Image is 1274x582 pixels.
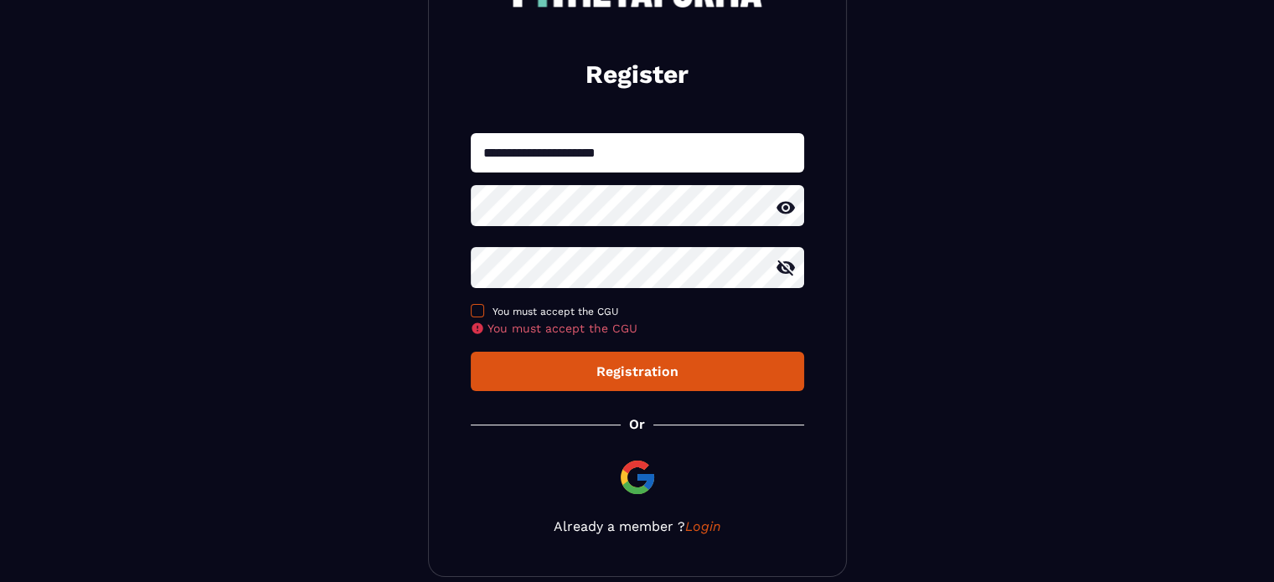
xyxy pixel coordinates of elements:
[487,322,637,335] span: You must accept the CGU
[491,58,784,91] h2: Register
[471,352,804,391] button: Registration
[685,518,721,534] a: Login
[471,518,804,534] p: Already a member ?
[617,457,658,497] img: google
[629,416,645,432] p: Or
[484,363,791,379] div: Registration
[493,306,619,317] span: You must accept the CGU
